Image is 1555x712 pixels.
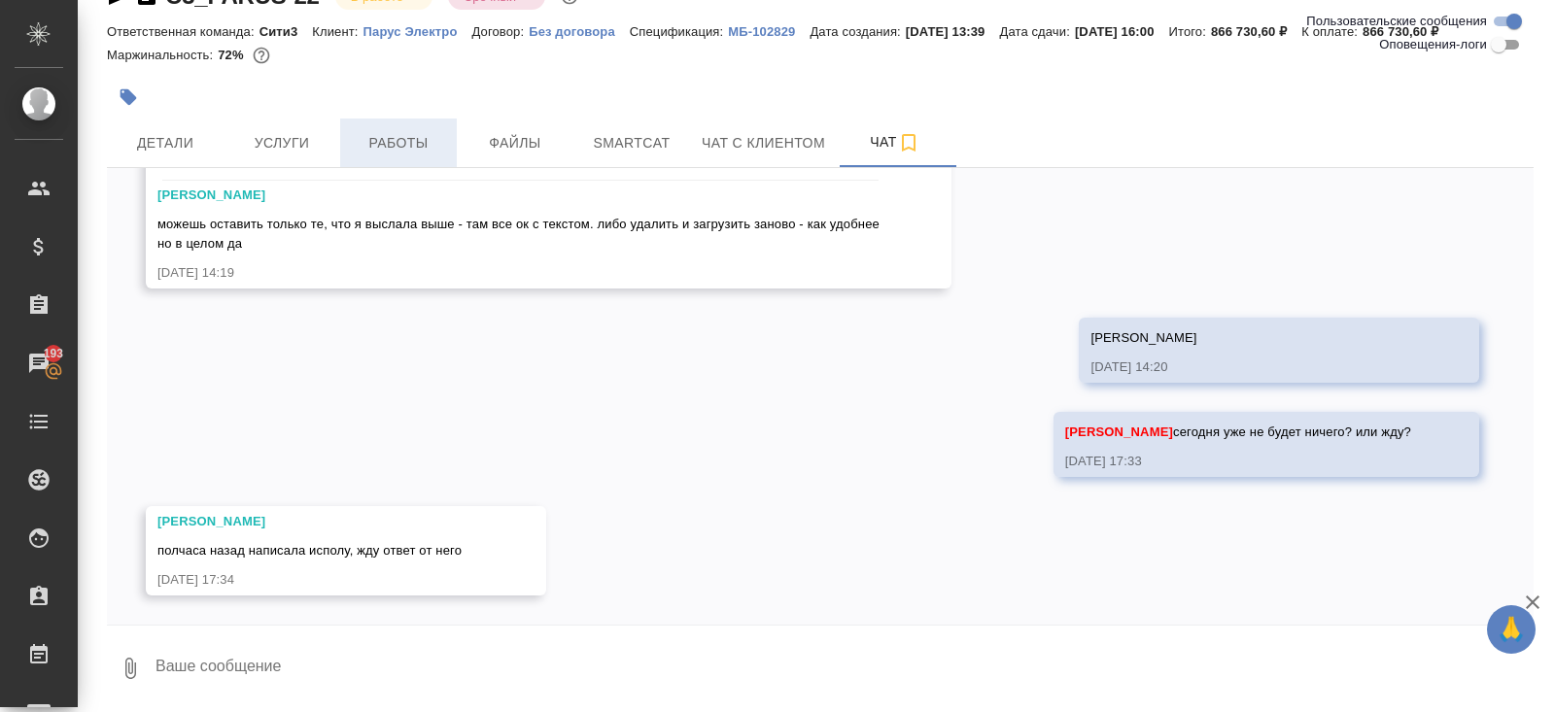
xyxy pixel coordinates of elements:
span: Детали [119,131,212,155]
div: [DATE] 14:19 [157,263,883,283]
a: Парус Электро [363,22,472,39]
span: можешь оставить только те, что я выслала выше - там все ок с текстом. либо удалить и загрузить за... [157,217,883,251]
span: Оповещения-логи [1379,35,1487,54]
div: [PERSON_NAME] [157,512,478,531]
a: МБ-102829 [728,22,810,39]
span: Услуги [235,131,328,155]
a: 193 [5,339,73,388]
p: 866 730,60 ₽ [1211,24,1301,39]
p: МБ-102829 [728,24,810,39]
p: [DATE] 13:39 [906,24,1000,39]
span: Smartcat [585,131,678,155]
p: Без договора [529,24,630,39]
p: Дата сдачи: [999,24,1074,39]
span: 🙏 [1495,609,1528,650]
div: [DATE] 14:20 [1090,357,1411,377]
div: [DATE] 17:34 [157,570,478,590]
span: Чат [848,130,942,154]
span: Работы [352,131,445,155]
div: [DATE] 17:33 [1065,452,1411,471]
p: Маржинальность: [107,48,218,62]
button: Добавить тэг [107,76,150,119]
span: 193 [32,344,76,363]
p: Итого: [1169,24,1211,39]
p: Клиент: [312,24,363,39]
span: полчаса назад написала исполу, жду ответ от него [157,543,462,558]
span: [PERSON_NAME] [1090,330,1196,345]
span: Файлы [468,131,562,155]
span: [PERSON_NAME] [1065,424,1173,439]
span: сегодня уже не будет ничего? или жду? [1065,424,1411,439]
p: Парус Электро [363,24,472,39]
p: Сити3 [259,24,313,39]
span: Пользовательские сообщения [1306,12,1487,31]
p: Договор: [471,24,529,39]
p: Дата создания: [810,24,905,39]
p: 72% [218,48,248,62]
p: Ответственная команда: [107,24,259,39]
a: Без договора [529,22,630,39]
p: Спецификация: [630,24,728,39]
span: Чат с клиентом [702,131,825,155]
div: [PERSON_NAME] [157,186,883,205]
p: [DATE] 16:00 [1075,24,1169,39]
svg: Подписаться [897,131,920,154]
button: 204468.36 RUB; [249,43,274,68]
button: 🙏 [1487,605,1536,654]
